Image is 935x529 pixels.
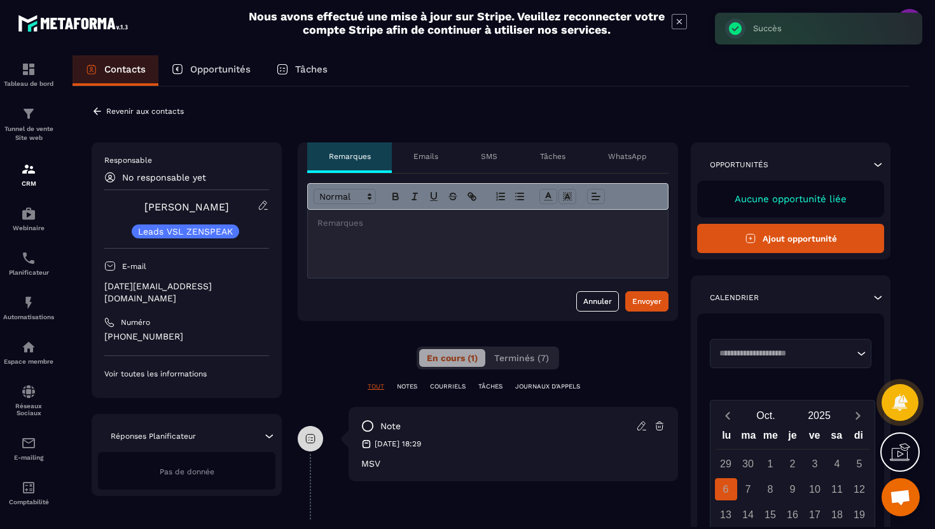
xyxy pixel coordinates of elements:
div: ve [803,427,826,449]
p: COURRIELS [430,382,466,391]
button: Open months overlay [739,404,793,427]
a: automationsautomationsWebinaire [3,196,54,241]
p: No responsable yet [122,172,206,182]
div: ma [738,427,760,449]
img: scheduler [21,251,36,266]
p: Webinaire [3,224,54,231]
p: Opportunités [710,160,768,170]
div: Ouvrir le chat [882,478,920,516]
p: Planificateur [3,269,54,276]
a: social-networksocial-networkRéseaux Sociaux [3,374,54,426]
img: formation [21,161,36,177]
p: Réseaux Sociaux [3,402,54,416]
div: 19 [848,504,871,526]
div: 30 [737,453,759,475]
div: 13 [715,504,737,526]
a: formationformationTableau de bord [3,52,54,97]
p: Contacts [104,64,146,75]
p: E-mail [122,261,146,271]
p: Remarques [329,151,371,161]
div: 29 [715,453,737,475]
a: formationformationTunnel de vente Site web [3,97,54,152]
p: Leads VSL ZENSPEAK [138,227,233,236]
a: automationsautomationsAutomatisations [3,285,54,330]
div: Search for option [710,339,871,368]
div: me [759,427,782,449]
div: lu [716,427,738,449]
div: 5 [848,453,871,475]
button: Previous month [716,407,739,424]
p: Revenir aux contacts [106,107,184,116]
p: E-mailing [3,454,54,461]
p: Aucune opportunité liée [710,193,871,205]
div: 12 [848,478,871,500]
p: Tableau de bord [3,80,54,87]
span: Pas de donnée [160,467,214,476]
img: email [21,436,36,451]
div: 16 [782,504,804,526]
p: MSV [361,458,665,469]
h2: Nous avons effectué une mise à jour sur Stripe. Veuillez reconnecter votre compte Stripe afin de ... [248,10,665,36]
div: 14 [737,504,759,526]
div: 10 [804,478,826,500]
a: Contacts [73,55,158,86]
img: logo [18,11,132,35]
div: di [847,427,869,449]
p: Comptabilité [3,498,54,505]
img: accountant [21,480,36,495]
p: TÂCHES [478,382,502,391]
div: 1 [759,453,782,475]
p: note [380,420,401,432]
div: sa [826,427,848,449]
p: [PHONE_NUMBER] [104,331,269,343]
a: accountantaccountantComptabilité [3,471,54,515]
div: 17 [804,504,826,526]
a: formationformationCRM [3,152,54,196]
button: Next month [846,407,869,424]
div: 11 [826,478,848,500]
p: Réponses Planificateur [111,431,196,441]
a: Opportunités [158,55,263,86]
div: 6 [715,478,737,500]
p: Emails [413,151,438,161]
div: 15 [759,504,782,526]
p: [DATE][EMAIL_ADDRESS][DOMAIN_NAME] [104,280,269,305]
a: schedulerschedulerPlanificateur [3,241,54,285]
button: Annuler [576,291,619,312]
div: 9 [782,478,804,500]
img: formation [21,62,36,77]
p: TOUT [368,382,384,391]
p: CRM [3,180,54,187]
div: 4 [826,453,848,475]
p: NOTES [397,382,417,391]
p: Automatisations [3,313,54,320]
p: Opportunités [190,64,251,75]
p: [DATE] 18:29 [375,439,421,449]
p: WhatsApp [608,151,647,161]
span: En cours (1) [427,353,478,363]
div: 8 [759,478,782,500]
a: emailemailE-mailing [3,426,54,471]
a: automationsautomationsEspace membre [3,330,54,374]
div: Envoyer [632,295,661,308]
p: Responsable [104,155,269,165]
button: Ajout opportunité [697,224,884,253]
a: [PERSON_NAME] [144,201,229,213]
img: social-network [21,384,36,399]
p: Numéro [121,317,150,327]
p: Calendrier [710,292,759,303]
div: je [782,427,804,449]
p: Tâches [540,151,565,161]
p: Voir toutes les informations [104,369,269,379]
img: formation [21,106,36,121]
button: Envoyer [625,291,668,312]
div: 3 [804,453,826,475]
button: Open years overlay [793,404,846,427]
p: Tunnel de vente Site web [3,125,54,142]
button: Terminés (7) [487,349,557,367]
span: Terminés (7) [494,353,549,363]
p: JOURNAUX D'APPELS [515,382,580,391]
img: automations [21,206,36,221]
div: 18 [826,504,848,526]
input: Search for option [715,347,854,360]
